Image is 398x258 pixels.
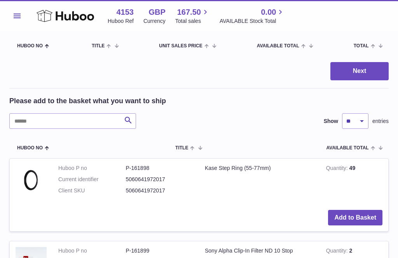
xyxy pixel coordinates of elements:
dd: P-161898 [126,164,194,172]
span: Title [175,145,188,151]
strong: Quantity [326,165,349,173]
dd: 5060641972017 [126,187,194,194]
div: Huboo Ref [108,17,134,25]
button: Next [330,62,389,80]
button: Add to Basket [328,210,382,226]
span: AVAILABLE Total [326,145,369,151]
span: AVAILABLE Total [257,43,299,48]
a: 0.00 AVAILABLE Stock Total [220,7,285,25]
strong: GBP [148,7,165,17]
label: Show [324,118,338,125]
span: Unit Sales Price [159,43,202,48]
span: Total sales [175,17,210,25]
a: 167.50 Total sales [175,7,210,25]
img: Kase Step Ring (55-77mm) [16,164,47,196]
td: 49 [320,159,388,204]
h2: Please add to the basket what you want to ship [9,96,166,106]
span: Total [354,43,369,48]
div: Currency [143,17,166,25]
dd: P-161899 [126,247,194,255]
dt: Current identifier [58,176,126,183]
span: AVAILABLE Stock Total [220,17,285,25]
td: Kase Step Ring (55-77mm) [199,159,320,204]
dt: Client SKU [58,187,126,194]
dt: Huboo P no [58,164,126,172]
dt: Huboo P no [58,247,126,255]
strong: 4153 [116,7,134,17]
span: 167.50 [177,7,201,17]
dd: 5060641972017 [126,176,194,183]
span: entries [372,118,389,125]
strong: Quantity [326,248,349,256]
span: Huboo no [17,145,43,151]
span: Huboo no [17,43,43,48]
span: 0.00 [261,7,276,17]
span: Title [92,43,105,48]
